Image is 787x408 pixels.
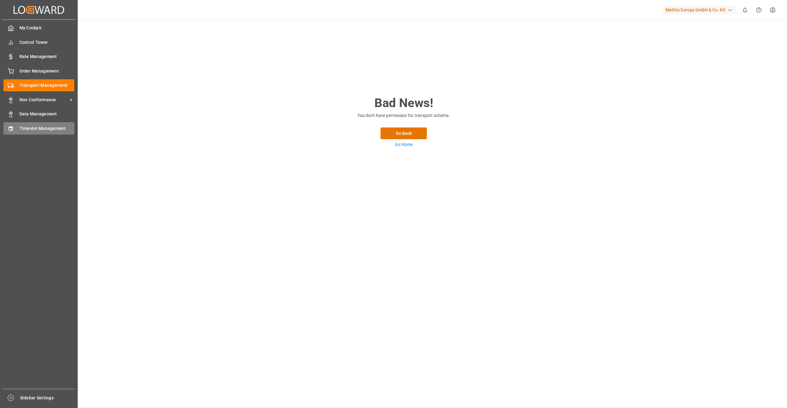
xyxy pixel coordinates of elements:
button: Help Center [752,3,766,17]
a: Data Management [3,108,74,120]
h2: Bad News! [342,94,465,112]
span: Timeslot Management [19,125,75,132]
span: Order Management [19,68,75,74]
span: Control Tower [19,39,75,46]
span: Non Conformance [19,97,68,103]
a: Timeslot Management [3,122,74,134]
button: show 0 new notifications [738,3,752,17]
span: Data Management [19,111,75,117]
a: Rate Management [3,51,74,63]
a: Transport Management [3,79,74,91]
span: Sidebar Settings [20,395,75,401]
a: Order Management [3,65,74,77]
a: Go Home [395,142,413,147]
p: You don't have permission for transport schema. [342,112,465,119]
span: Rate Management [19,53,75,60]
a: My Cockpit [3,22,74,34]
span: My Cockpit [19,25,75,31]
button: Go Back [381,127,427,139]
span: Transport Management [19,82,75,89]
div: Melitta Europa GmbH & Co. KG [663,6,735,15]
button: Melitta Europa GmbH & Co. KG [663,4,738,16]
